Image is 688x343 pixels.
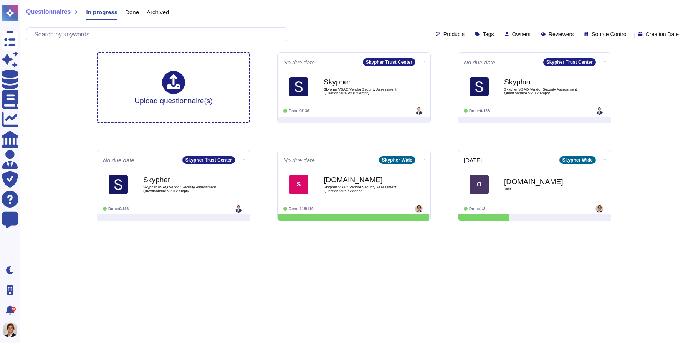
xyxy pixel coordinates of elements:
span: Owners [512,31,531,37]
div: Upload questionnaire(s) [134,71,213,104]
img: user [3,323,17,337]
div: Skypher Wide [379,156,415,164]
span: Creation Date [646,31,679,37]
img: Logo [470,77,489,96]
b: Skypher [143,176,220,183]
span: No due date [103,157,134,163]
div: O [470,175,489,194]
span: Tags [483,31,494,37]
div: Skypher Wide [559,156,596,164]
input: Search by keywords [30,28,288,41]
div: Skypher Trust Center [182,156,235,164]
div: 9+ [11,307,16,312]
span: Products [443,31,465,37]
span: No due date [283,59,315,65]
div: Skypher Trust Center [543,58,596,66]
span: Test [504,187,581,191]
img: user [595,107,603,115]
span: Reviewers [549,31,574,37]
img: user [595,205,603,213]
span: Done: 0/136 [108,207,129,211]
span: Skypher VSAQ Vendor Security Assessment Questionnaire V2.0.2 empty [143,185,220,193]
img: user [415,205,423,213]
span: Done: 118/119 [289,207,314,211]
img: Logo [109,175,128,194]
b: Skypher [324,78,400,86]
span: Skypher VSAQ Vendor Security Assessment Questionnaire V2.0.2 empty [324,87,400,95]
img: user [415,107,423,115]
b: [DOMAIN_NAME] [504,178,581,185]
span: Done [125,9,139,15]
span: [DATE] [464,157,482,163]
span: Done: 0/136 [469,109,490,113]
img: Logo [289,77,308,96]
span: Skypher VSAQ Vendor Security Assessment Questionnaire V2.0.2 empty [504,87,581,95]
b: Skypher [504,78,581,86]
div: Skypher Trust Center [363,58,415,66]
span: No due date [464,59,495,65]
b: [DOMAIN_NAME] [324,176,400,183]
span: In progress [86,9,117,15]
span: Skypher VSAQ Vendor Security Assessment Questionnaire evidence [324,185,400,193]
span: Questionnaires [26,9,71,15]
span: Done: 0/136 [289,109,309,113]
button: user [2,322,22,338]
span: No due date [283,157,315,163]
span: Done: 1/3 [469,207,485,211]
div: S [289,175,308,194]
img: user [235,205,242,213]
span: Source Control [592,31,627,37]
span: Archived [147,9,169,15]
